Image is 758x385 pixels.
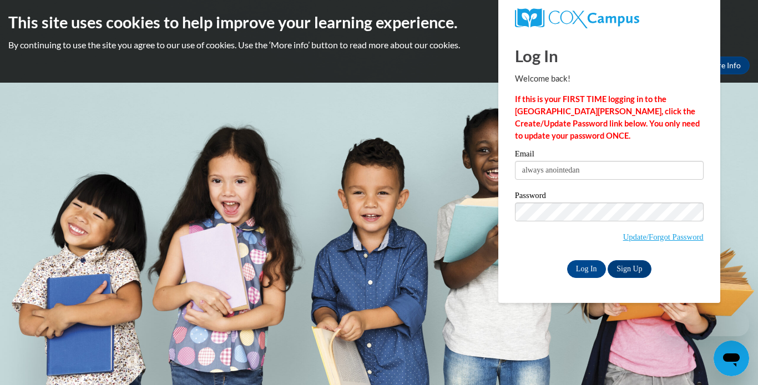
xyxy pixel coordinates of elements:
[515,44,704,67] h1: Log In
[515,150,704,161] label: Email
[515,94,700,140] strong: If this is your FIRST TIME logging in to the [GEOGRAPHIC_DATA][PERSON_NAME], click the Create/Upd...
[623,232,704,241] a: Update/Forgot Password
[515,8,639,28] img: COX Campus
[698,57,750,74] a: More Info
[8,39,750,51] p: By continuing to use the site you agree to our use of cookies. Use the ‘More info’ button to read...
[608,260,651,278] a: Sign Up
[515,191,704,202] label: Password
[8,11,750,33] h2: This site uses cookies to help improve your learning experience.
[714,341,749,376] iframe: Button to launch messaging window
[567,260,606,278] input: Log In
[515,8,704,28] a: COX Campus
[515,73,704,85] p: Welcome back!
[663,312,749,336] iframe: Message from company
